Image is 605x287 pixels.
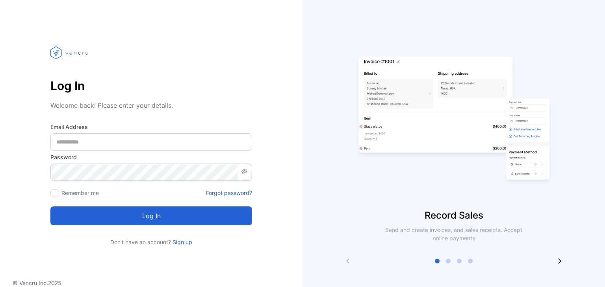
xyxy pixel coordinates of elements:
[50,206,252,225] button: Log in
[50,31,90,74] img: vencru logo
[378,226,529,242] p: Send and create invoices, and sales receipts. Accept online payments
[50,153,252,161] label: Password
[355,31,552,208] img: slider image
[206,189,252,197] a: Forgot password?
[50,76,252,95] p: Log In
[50,123,252,131] label: Email Address
[302,208,605,223] p: Record Sales
[61,189,99,196] label: Remember me
[50,101,252,110] p: Welcome back! Please enter your details.
[171,239,192,245] a: Sign up
[50,238,252,246] p: Don't have an account?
